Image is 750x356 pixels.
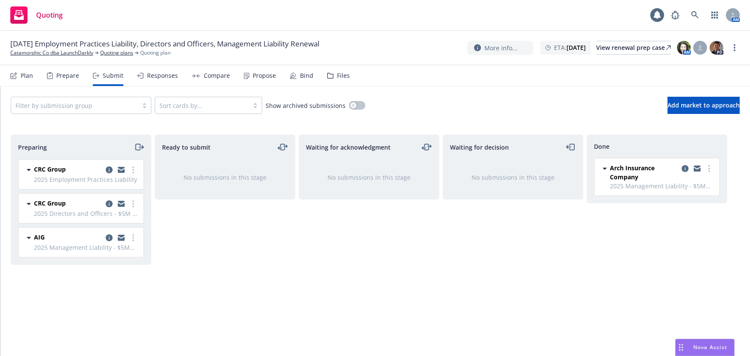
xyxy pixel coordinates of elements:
div: Compare [204,72,230,79]
div: Files [337,72,350,79]
div: No submissions in this stage [313,173,425,182]
div: No submissions in this stage [457,173,569,182]
span: 2025 Management Liability - $5M D&O $1M Fiduciary [610,181,714,190]
button: Nova Assist [675,339,735,356]
span: Done [594,142,609,151]
span: Preparing [18,143,47,152]
a: Quoting [7,3,66,27]
span: More info... [484,43,517,52]
img: photo [710,41,723,55]
span: Waiting for acknowledgment [306,143,391,152]
a: more [128,233,138,243]
span: Nova Assist [693,344,727,351]
a: Switch app [706,6,723,24]
span: Add market to approach [667,101,740,109]
span: CRC Group [34,199,66,208]
div: Prepare [56,72,79,79]
span: Quoting plan [140,49,171,57]
a: Report a Bug [667,6,684,24]
span: 2025 Directors and Officers - $5M xs $5M D&O [34,209,138,218]
strong: [DATE] [566,43,586,52]
a: copy logging email [116,165,126,175]
a: moveLeftRight [422,142,432,152]
span: Waiting for decision [450,143,509,152]
a: moveLeftRight [278,142,288,152]
a: more [729,43,740,53]
div: Bind [300,72,313,79]
div: No submissions in this stage [169,173,281,182]
a: copy logging email [116,199,126,209]
span: 2025 Employment Practices Liability [34,175,138,184]
a: copy logging email [104,165,114,175]
button: More info... [467,41,533,55]
a: View renewal prep case [596,41,671,55]
span: Quoting [36,12,63,18]
div: View renewal prep case [596,41,671,54]
div: Submit [103,72,123,79]
a: copy logging email [116,233,126,243]
span: Show archived submissions [266,101,346,110]
a: more [128,199,138,209]
span: Arch Insurance Company [610,163,678,181]
a: copy logging email [692,163,702,174]
a: Search [686,6,704,24]
a: copy logging email [104,233,114,243]
a: moveLeft [566,142,576,152]
a: more [704,163,714,174]
span: Ready to submit [162,143,211,152]
span: AIG [34,233,45,242]
div: Plan [21,72,33,79]
span: 2025 Management Liability - $5M D&O $1M Fiduciary [34,243,138,252]
a: copy logging email [680,163,690,174]
div: Responses [147,72,178,79]
a: copy logging email [104,199,114,209]
div: Propose [253,72,276,79]
img: photo [677,41,691,55]
div: Drag to move [676,339,686,356]
a: more [128,165,138,175]
a: Quoting plans [100,49,133,57]
span: CRC Group [34,165,66,174]
a: moveRight [134,142,144,152]
button: Add market to approach [667,97,740,114]
span: [DATE] Employment Practices Liability, Directors and Officers, Management Liability Renewal [10,39,319,49]
span: ETA : [554,43,586,52]
a: Catamorphic Co dba LaunchDarkly [10,49,93,57]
